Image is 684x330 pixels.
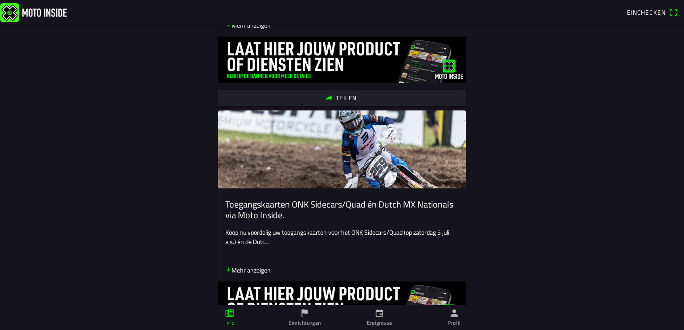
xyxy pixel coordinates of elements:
[627,8,665,17] span: Einchecken
[300,308,309,318] ion-icon: flag
[225,265,271,275] p: Mehr anzeigen
[225,199,459,220] ion-card-title: Toegangskaarten ONK Sidecars/Quad én Dutch MX Nationals via Moto Inside.
[367,319,392,327] ion-label: Ereignisse
[218,90,466,106] ion-button: Teilen
[225,319,234,327] ion-label: Info
[218,281,466,328] img: ovdhpoPiYVyyWxH96Op6EavZdUOyIWdtEOENrLni.jpg
[225,228,459,246] p: Koop nu voordelig uw toegangskaarten voor het ONK Sidecars/Quad (op zaterdag 5 juli a.s.) én de D...
[449,308,459,318] ion-icon: person
[623,5,682,20] a: Eincheckenqr scanner
[218,110,466,188] img: W9TngUMILjngII3slWrxy3dg4E7y6i9Jkq2Wxt1b.jpg
[218,37,466,83] img: ovdhpoPiYVyyWxH96Op6EavZdUOyIWdtEOENrLni.jpg
[225,308,235,318] ion-icon: paper
[225,266,232,273] ion-icon: arrow down
[375,308,384,318] ion-icon: calendar
[289,319,321,327] ion-label: Einrichtungen
[448,319,460,327] ion-label: Profil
